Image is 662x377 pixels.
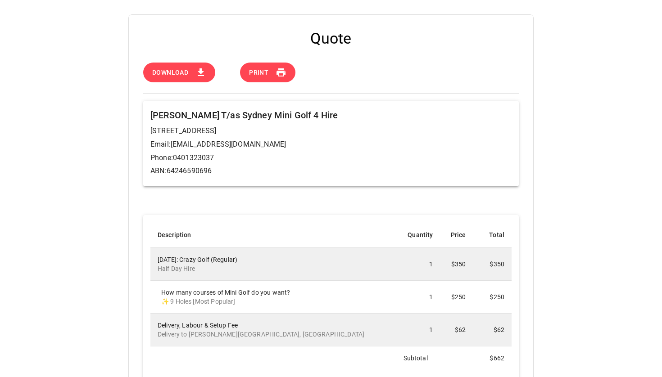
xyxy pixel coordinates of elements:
[150,126,512,136] p: [STREET_ADDRESS]
[150,139,512,150] p: Email: [EMAIL_ADDRESS][DOMAIN_NAME]
[396,280,440,313] td: 1
[396,313,440,346] td: 1
[440,313,473,346] td: $62
[440,222,473,248] th: Price
[473,313,512,346] td: $62
[473,247,512,280] td: $350
[152,67,188,78] span: Download
[158,321,389,339] div: Delivery, Labour & Setup Fee
[158,264,389,273] p: Half Day Hire
[158,330,389,339] p: Delivery to [PERSON_NAME][GEOGRAPHIC_DATA], [GEOGRAPHIC_DATA]
[396,247,440,280] td: 1
[143,29,519,48] h4: Quote
[440,280,473,313] td: $250
[240,63,295,83] button: Print
[396,222,440,248] th: Quantity
[440,247,473,280] td: $350
[473,222,512,248] th: Total
[150,153,512,163] p: Phone: 0401323037
[396,346,473,370] td: Subtotal
[473,280,512,313] td: $250
[150,166,512,176] p: ABN: 64246590696
[473,346,512,370] td: $ 662
[150,108,512,122] h6: [PERSON_NAME] T/as Sydney Mini Golf 4 Hire
[158,255,389,273] div: [DATE]: Crazy Golf (Regular)
[249,67,268,78] span: Print
[161,288,389,306] div: How many courses of Mini Golf do you want?
[143,63,215,83] button: Download
[150,222,396,248] th: Description
[161,297,389,306] p: ✨ 9 Holes [Most Popular]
